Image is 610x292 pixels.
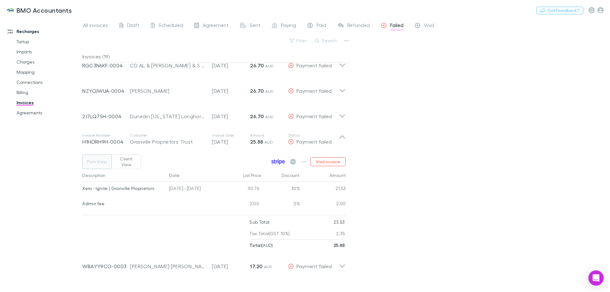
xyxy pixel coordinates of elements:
div: Admin fee [82,197,164,210]
strong: 25.88 [334,242,345,248]
p: ( AUD ) [249,240,273,251]
img: BMO Accountants's Logo [6,6,14,14]
button: Search [312,37,341,44]
strong: 17.20 [250,263,262,269]
p: [DATE] [212,262,250,270]
span: Paid [316,22,326,30]
div: Dunedin [US_STATE] Longhorns Pty Ltd [130,112,206,120]
p: RGC3N6KF-0004 [82,62,130,69]
a: Mapping [10,67,86,77]
a: Charges [10,57,86,67]
span: Payment failed [296,263,332,269]
span: Payment failed [296,62,332,68]
div: Granville Proprietors Trust [130,138,206,146]
a: Imports [10,47,86,57]
p: Customer [130,133,206,138]
p: 2J7LQ7SH-0004 [82,112,130,120]
span: Draft [127,22,139,30]
span: Payment failed [296,139,332,145]
button: Firm View [82,154,112,169]
p: [DATE] [212,112,250,120]
div: RGC3N6KF-0004CD AL & [PERSON_NAME] & S [PERSON_NAME][DATE]26.70 AUDPayment failed [77,50,351,76]
div: Xero - Ignite | Granville Proprietors [82,182,164,195]
span: Sent [250,22,261,30]
p: Amount [250,133,288,138]
strong: 26.70 [250,88,264,94]
a: Connections [10,77,86,87]
p: [DATE] [212,87,250,95]
span: Scheduled [159,22,183,30]
span: AUD [265,64,274,68]
div: NZYOJWUA-0004[PERSON_NAME][DATE]26.70 AUDPayment failed [77,76,351,101]
a: Agreements [10,108,86,118]
div: 2.00 [300,197,346,212]
div: 0% [262,197,300,212]
span: All invoices [83,22,108,30]
strong: 25.88 [250,139,263,145]
div: [DATE] - [DATE] [166,182,224,197]
strong: Total [249,242,261,248]
p: 2.35 [336,228,345,239]
div: 21.53 [300,182,346,197]
div: Invoice NumberH1HDRH9H-0004CustomerGranville Proprietors TrustInvoice Date[DATE]Amount25.88 AUDSt... [77,126,351,152]
span: AUD [264,264,273,269]
div: Open Intercom Messenger [588,270,604,286]
p: Invoice Date [212,133,250,138]
button: Got Feedback? [536,7,583,14]
p: Status [288,133,339,138]
div: [PERSON_NAME] [130,87,206,95]
div: WBAYY9CO-0003[PERSON_NAME] [PERSON_NAME][DATE]17.20 AUDPayment failed [77,251,351,276]
div: 30.76 [224,182,262,197]
span: Payment failed [296,113,332,119]
p: [DATE] [212,62,250,69]
span: Void [424,22,434,30]
span: AUD [265,89,274,94]
p: NZYOJWUA-0004 [82,87,130,95]
div: CD AL & [PERSON_NAME] & S [PERSON_NAME] [130,62,206,69]
a: Recharges [1,26,86,37]
span: AUD [265,114,274,119]
p: [DATE] [212,138,250,146]
div: 30% [262,182,300,197]
button: Filter [286,37,310,44]
div: 2J7LQ7SH-0004Dunedin [US_STATE] Longhorns Pty Ltd[DATE]26.70 AUDPayment failed [77,101,351,126]
p: Tax Total (GST 10%) [249,228,290,239]
p: Invoice Number [82,133,130,138]
a: Setup [10,37,86,47]
div: [PERSON_NAME] [PERSON_NAME] [130,262,206,270]
h3: BMO Accountants [17,6,72,14]
a: Billing [10,87,86,98]
button: Client View [112,154,141,169]
strong: 26.70 [250,113,264,119]
span: Payment failed [296,88,332,94]
span: AUD [265,140,273,145]
span: Agreement [203,22,229,30]
a: BMO Accountants [3,3,76,18]
div: 2.00 [224,197,262,212]
p: 23.53 [334,216,345,228]
p: Sub Total [249,216,269,228]
button: Void invoice [310,157,346,166]
span: Paying [281,22,296,30]
strong: 26.70 [250,62,264,69]
span: Failed [390,22,403,30]
p: H1HDRH9H-0004 [82,138,130,146]
a: Invoices [10,98,86,108]
span: Refunded [347,22,370,30]
p: WBAYY9CO-0003 [82,262,130,270]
